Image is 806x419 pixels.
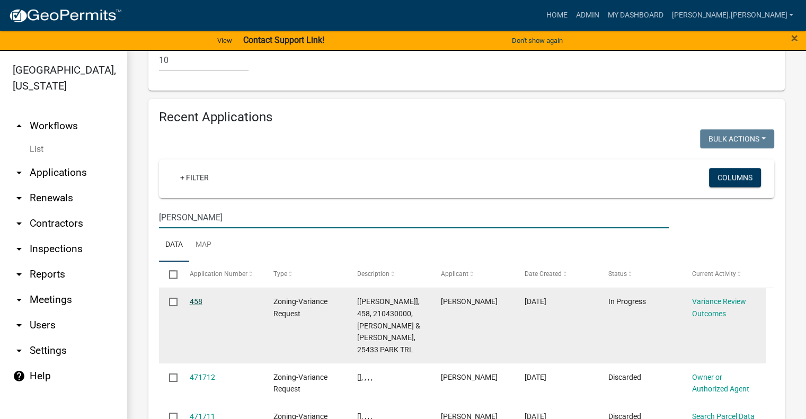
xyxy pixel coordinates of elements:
[709,168,761,187] button: Columns
[357,270,389,278] span: Description
[273,270,287,278] span: Type
[13,166,25,179] i: arrow_drop_down
[347,262,431,287] datatable-header-cell: Description
[190,270,247,278] span: Application Number
[273,297,327,318] span: Zoning-Variance Request
[667,5,798,25] a: [PERSON_NAME].[PERSON_NAME]
[608,373,641,381] span: Discarded
[13,217,25,230] i: arrow_drop_down
[13,370,25,382] i: help
[682,262,766,287] datatable-header-cell: Current Activity
[441,297,498,306] span: Paul W Stangl
[603,5,667,25] a: My Dashboard
[542,5,571,25] a: Home
[525,373,546,381] span: 08/31/2025
[13,293,25,306] i: arrow_drop_down
[791,31,798,46] span: ×
[13,319,25,332] i: arrow_drop_down
[525,270,562,278] span: Date Created
[692,373,749,394] a: Owner or Authorized Agent
[515,262,598,287] datatable-header-cell: Date Created
[273,373,327,394] span: Zoning-Variance Request
[213,32,236,49] a: View
[243,35,324,45] strong: Contact Support Link!
[190,297,202,306] a: 458
[190,373,215,381] a: 471712
[791,32,798,44] button: Close
[13,192,25,204] i: arrow_drop_down
[179,262,263,287] datatable-header-cell: Application Number
[508,32,567,49] button: Don't show again
[357,373,373,381] span: [], , , ,
[13,268,25,281] i: arrow_drop_down
[159,110,774,125] h4: Recent Applications
[189,228,218,262] a: Map
[159,262,179,287] datatable-header-cell: Select
[598,262,682,287] datatable-header-cell: Status
[700,129,774,148] button: Bulk Actions
[608,297,646,306] span: In Progress
[692,297,746,318] a: Variance Review Outcomes
[441,373,498,381] span: Paul W Stangl
[608,270,627,278] span: Status
[571,5,603,25] a: Admin
[13,120,25,132] i: arrow_drop_up
[159,228,189,262] a: Data
[525,297,546,306] span: 09/04/2025
[357,297,420,354] span: [Susan Rockwell], 458, 210430000, PAUL W & JULIE STANGL, 25433 PARK TRL
[159,207,669,228] input: Search for applications
[263,262,347,287] datatable-header-cell: Type
[431,262,515,287] datatable-header-cell: Applicant
[692,270,736,278] span: Current Activity
[172,168,217,187] a: + Filter
[13,243,25,255] i: arrow_drop_down
[441,270,468,278] span: Applicant
[13,344,25,357] i: arrow_drop_down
